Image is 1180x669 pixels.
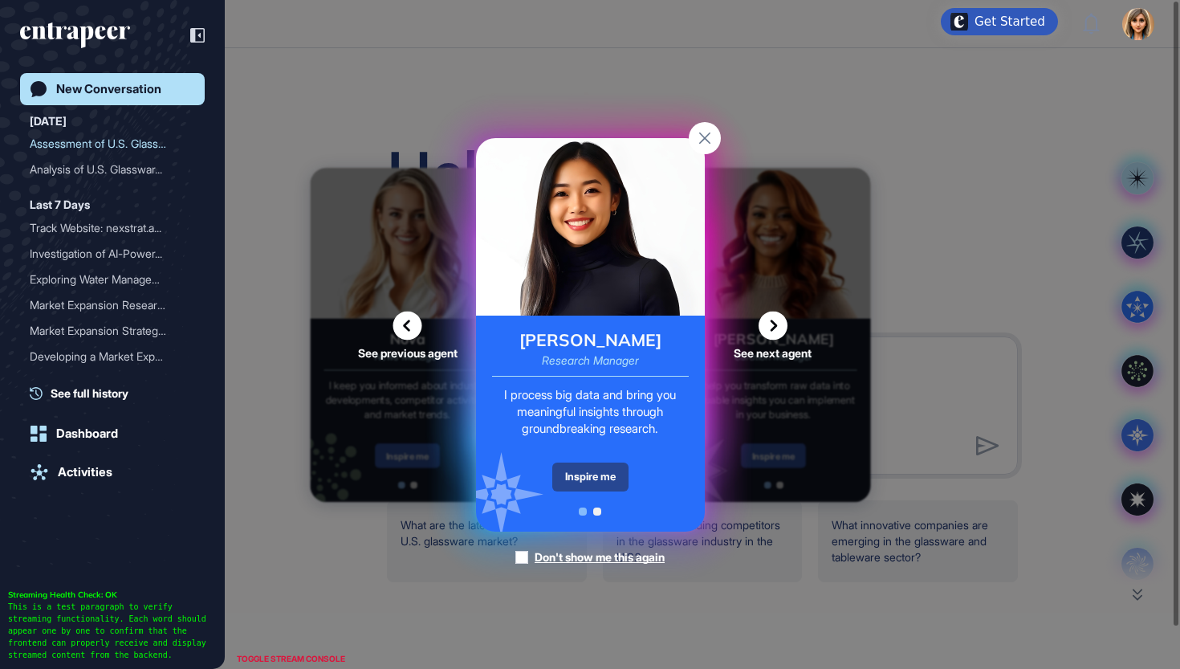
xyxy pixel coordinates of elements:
[30,369,182,395] div: Developing an Internation...
[30,112,67,131] div: [DATE]
[20,456,205,488] a: Activities
[30,267,182,292] div: Exploring Water Managemen...
[51,385,128,402] span: See full history
[30,369,195,395] div: Developing an International Expansion Strategy
[20,418,205,450] a: Dashboard
[1122,8,1154,40] img: user-avatar
[30,318,195,344] div: Market Expansion Strategy for Product Development
[30,344,182,369] div: Developing a Market Expan...
[734,347,812,358] span: See next agent
[30,215,195,241] div: Track Website: nexstrat.ai
[30,241,195,267] div: Investigation of AI-Powered Employee Skill Assessment Solutions for Technical Competencies in Turkey
[30,292,182,318] div: Market Expansion Research...
[950,13,968,31] img: launcher-image-alternative-text
[233,649,349,669] div: TOGGLE STREAM CONSOLE
[358,347,458,358] span: See previous agent
[58,465,112,479] div: Activities
[30,131,182,157] div: Assessment of U.S. Glassw...
[30,267,195,292] div: Exploring Water Management Strategies in NGOs
[30,157,195,182] div: Analysis of U.S. Glassware Imports (HS Code 70.13): Opportunities for Şişecam in Premium and Priv...
[20,22,130,48] div: entrapeer-logo
[30,157,182,182] div: Analysis of U.S. Glasswar...
[975,14,1045,30] div: Get Started
[20,73,205,105] a: New Conversation
[476,138,705,316] img: reese-card.png
[941,8,1058,35] div: Open Get Started checklist
[30,215,182,241] div: Track Website: nexstrat.a...
[56,426,118,441] div: Dashboard
[552,463,629,492] div: Inspire me
[30,131,195,157] div: Assessment of U.S. Glassware Market: Consumption Trends, Import Dynamics, and Şişecam's Competiti...
[30,318,182,344] div: Market Expansion Strategy...
[30,292,195,318] div: Market Expansion Research for PowerFactor: Analyzing MFA and Mobile Application Security Competitors
[542,355,639,366] div: Research Manager
[30,241,182,267] div: Investigation of AI-Power...
[535,549,665,565] div: Don't show me this again
[30,195,90,214] div: Last 7 Days
[30,344,195,369] div: Developing a Market Expansion Strategy
[492,386,689,437] div: I process big data and bring you meaningful insights through groundbreaking research.
[519,332,661,349] div: [PERSON_NAME]
[30,385,205,402] a: See full history
[56,82,161,96] div: New Conversation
